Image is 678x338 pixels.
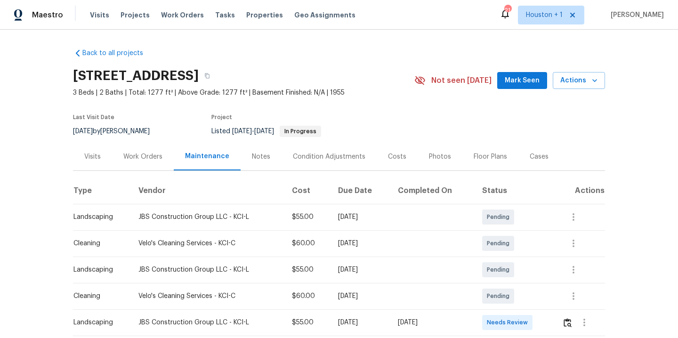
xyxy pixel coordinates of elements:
[530,152,549,161] div: Cases
[331,177,390,204] th: Due Date
[131,177,284,204] th: Vendor
[338,318,383,327] div: [DATE]
[474,152,507,161] div: Floor Plans
[73,48,163,58] a: Back to all projects
[73,265,123,274] div: Landscaping
[560,75,597,87] span: Actions
[429,152,451,161] div: Photos
[73,177,131,204] th: Type
[504,6,511,15] div: 21
[398,318,467,327] div: [DATE]
[32,10,63,20] span: Maestro
[526,10,563,20] span: Houston + 1
[73,239,123,248] div: Cleaning
[121,10,150,20] span: Projects
[292,212,323,222] div: $55.00
[281,129,320,134] span: In Progress
[138,265,276,274] div: JBS Construction Group LLC - KCI-L
[73,114,114,120] span: Last Visit Date
[487,212,513,222] span: Pending
[211,128,321,135] span: Listed
[292,265,323,274] div: $55.00
[487,265,513,274] span: Pending
[564,318,572,327] img: Review Icon
[161,10,204,20] span: Work Orders
[90,10,109,20] span: Visits
[293,152,365,161] div: Condition Adjustments
[487,239,513,248] span: Pending
[497,72,547,89] button: Mark Seen
[487,291,513,301] span: Pending
[487,318,532,327] span: Needs Review
[138,239,276,248] div: Velo's Cleaning Services - KCI-C
[254,128,274,135] span: [DATE]
[553,72,605,89] button: Actions
[232,128,274,135] span: -
[199,67,216,84] button: Copy Address
[232,128,252,135] span: [DATE]
[252,152,270,161] div: Notes
[211,114,232,120] span: Project
[555,177,605,204] th: Actions
[73,318,123,327] div: Landscaping
[292,291,323,301] div: $60.00
[185,152,229,161] div: Maintenance
[215,12,235,18] span: Tasks
[388,152,406,161] div: Costs
[431,76,492,85] span: Not seen [DATE]
[505,75,540,87] span: Mark Seen
[562,311,573,334] button: Review Icon
[338,291,383,301] div: [DATE]
[246,10,283,20] span: Properties
[338,239,383,248] div: [DATE]
[73,212,123,222] div: Landscaping
[138,212,276,222] div: JBS Construction Group LLC - KCI-L
[607,10,664,20] span: [PERSON_NAME]
[284,177,331,204] th: Cost
[292,318,323,327] div: $55.00
[292,239,323,248] div: $60.00
[475,177,554,204] th: Status
[390,177,475,204] th: Completed On
[338,212,383,222] div: [DATE]
[123,152,162,161] div: Work Orders
[84,152,101,161] div: Visits
[73,88,414,97] span: 3 Beds | 2 Baths | Total: 1277 ft² | Above Grade: 1277 ft² | Basement Finished: N/A | 1955
[73,128,93,135] span: [DATE]
[73,291,123,301] div: Cleaning
[138,291,276,301] div: Velo's Cleaning Services - KCI-C
[338,265,383,274] div: [DATE]
[138,318,276,327] div: JBS Construction Group LLC - KCI-L
[294,10,355,20] span: Geo Assignments
[73,71,199,80] h2: [STREET_ADDRESS]
[73,126,161,137] div: by [PERSON_NAME]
